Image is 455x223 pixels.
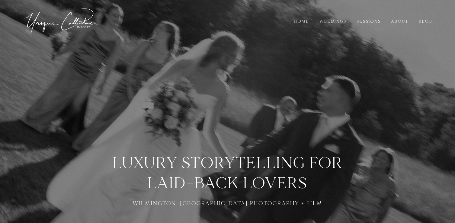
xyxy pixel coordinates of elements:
img: Unique Collective Imagery [23,5,98,37]
a: About [387,18,412,25]
span: lovers [243,173,308,194]
a: Sessions [353,18,384,25]
a: Home [290,18,313,25]
span: Luxury [113,153,178,173]
p: Wilmington, [GEOGRAPHIC_DATA] photography + Film [98,200,357,207]
a: Blog [415,18,436,25]
a: Weddings [316,18,350,25]
span: for [309,153,343,173]
span: storytelling [181,153,306,173]
span: laid-back [148,173,239,194]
